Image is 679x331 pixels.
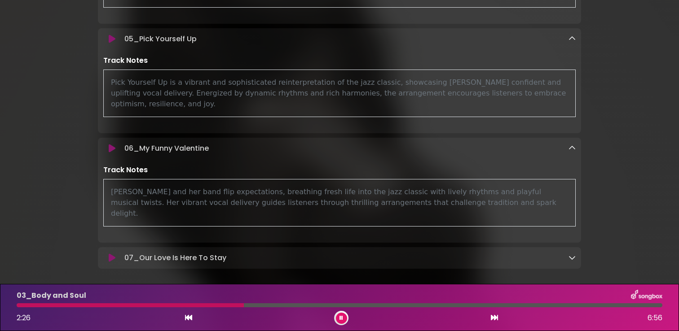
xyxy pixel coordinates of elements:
div: [PERSON_NAME] and her band flip expectations, breathing fresh life into the jazz classic with liv... [103,179,576,226]
img: songbox-logo-white.png [631,290,662,301]
p: 03_Body and Soul [17,290,86,301]
p: 07_Our Love Is Here To Stay [124,253,226,263]
p: 05_Pick Yourself Up [124,34,197,44]
p: Track Notes [103,55,576,66]
p: Track Notes [103,165,576,175]
div: Pick Yourself Up is a vibrant and sophisticated reinterpretation of the jazz classic, showcasing ... [103,70,576,117]
p: 06_My Funny Valentine [124,143,209,154]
